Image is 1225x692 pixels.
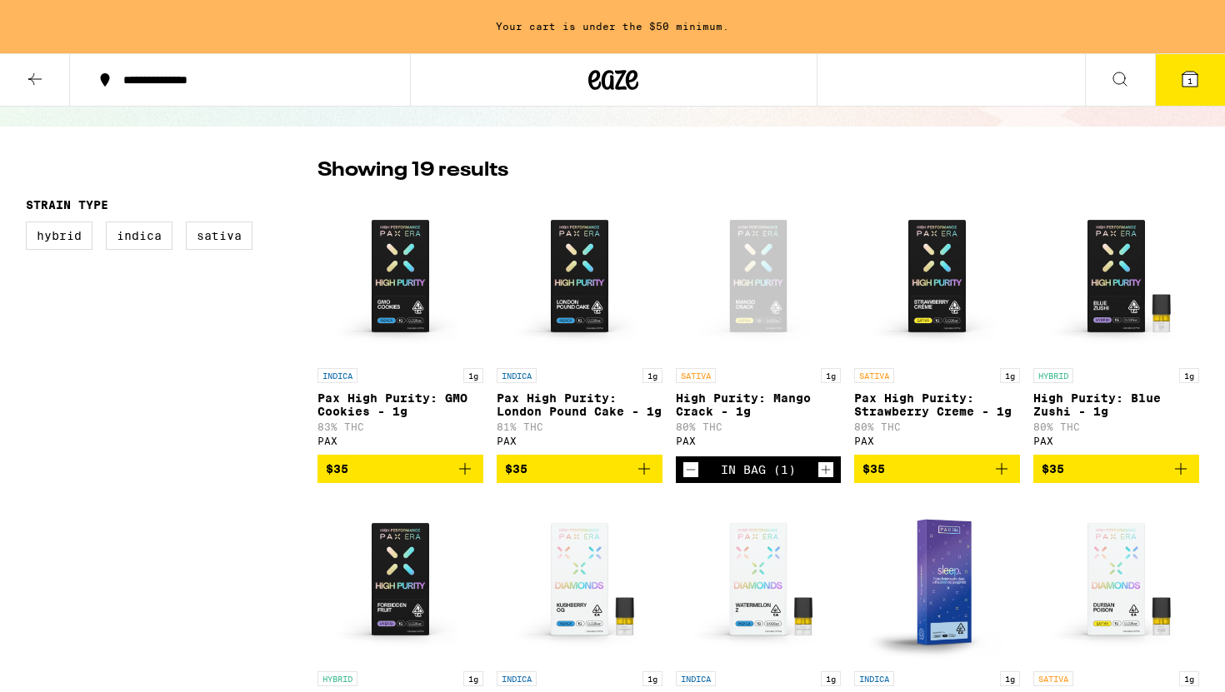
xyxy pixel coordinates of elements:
[317,436,483,446] div: PAX
[676,671,716,686] p: INDICA
[854,455,1020,483] button: Add to bag
[1155,54,1225,106] button: 1
[186,222,252,250] label: Sativa
[497,496,662,663] img: PAX - Pax Diamonds : Kushberry OG - 1g
[682,461,699,478] button: Decrement
[497,368,537,383] p: INDICA
[497,671,537,686] p: INDICA
[326,462,348,475] span: $35
[721,463,796,476] div: In Bag (1)
[821,671,841,686] p: 1g
[497,421,662,432] p: 81% THC
[1033,496,1199,663] img: PAX - Pax Diamonds: Durban Poison - 1g
[26,222,92,250] label: Hybrid
[463,368,483,383] p: 1g
[497,193,662,455] a: Open page for Pax High Purity: London Pound Cake - 1g from PAX
[317,157,508,185] p: Showing 19 results
[497,455,662,483] button: Add to bag
[854,391,1020,418] p: Pax High Purity: Strawberry Creme - 1g
[317,421,483,432] p: 83% THC
[854,368,894,383] p: SATIVA
[854,193,1020,455] a: Open page for Pax High Purity: Strawberry Creme - 1g from PAX
[854,421,1020,432] p: 80% THC
[1033,193,1199,360] img: PAX - High Purity: Blue Zushi - 1g
[1000,671,1020,686] p: 1g
[1033,193,1199,455] a: Open page for High Purity: Blue Zushi - 1g from PAX
[676,496,842,663] img: PAX - Pax Diamonds : Watermelon Z - 1g
[1033,368,1073,383] p: HYBRID
[317,193,483,360] img: PAX - Pax High Purity: GMO Cookies - 1g
[1033,455,1199,483] button: Add to bag
[676,421,842,432] p: 80% THC
[676,436,842,446] div: PAX
[505,462,527,475] span: $35
[642,368,662,383] p: 1g
[676,368,716,383] p: SATIVA
[106,222,172,250] label: Indica
[676,193,842,456] a: Open page for High Purity: Mango Crack - 1g from PAX
[676,391,842,418] p: High Purity: Mango Crack - 1g
[1042,462,1064,475] span: $35
[317,193,483,455] a: Open page for Pax High Purity: GMO Cookies - 1g from PAX
[1033,436,1199,446] div: PAX
[1179,368,1199,383] p: 1g
[1179,671,1199,686] p: 1g
[862,462,885,475] span: $35
[497,193,662,360] img: PAX - Pax High Purity: London Pound Cake - 1g
[1187,76,1192,86] span: 1
[854,436,1020,446] div: PAX
[1000,368,1020,383] p: 1g
[854,671,894,686] p: INDICA
[26,198,108,212] legend: Strain Type
[817,461,834,478] button: Increment
[1033,671,1073,686] p: SATIVA
[866,496,1008,663] img: PAX - Sleep 1:1 - 1g
[642,671,662,686] p: 1g
[854,193,1020,360] img: PAX - Pax High Purity: Strawberry Creme - 1g
[497,436,662,446] div: PAX
[317,368,357,383] p: INDICA
[1033,421,1199,432] p: 80% THC
[317,496,483,663] img: PAX - Pax High Purity: Forbidden Fruit - 1g
[821,368,841,383] p: 1g
[463,671,483,686] p: 1g
[317,391,483,418] p: Pax High Purity: GMO Cookies - 1g
[1033,391,1199,418] p: High Purity: Blue Zushi - 1g
[317,455,483,483] button: Add to bag
[317,671,357,686] p: HYBRID
[497,391,662,418] p: Pax High Purity: London Pound Cake - 1g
